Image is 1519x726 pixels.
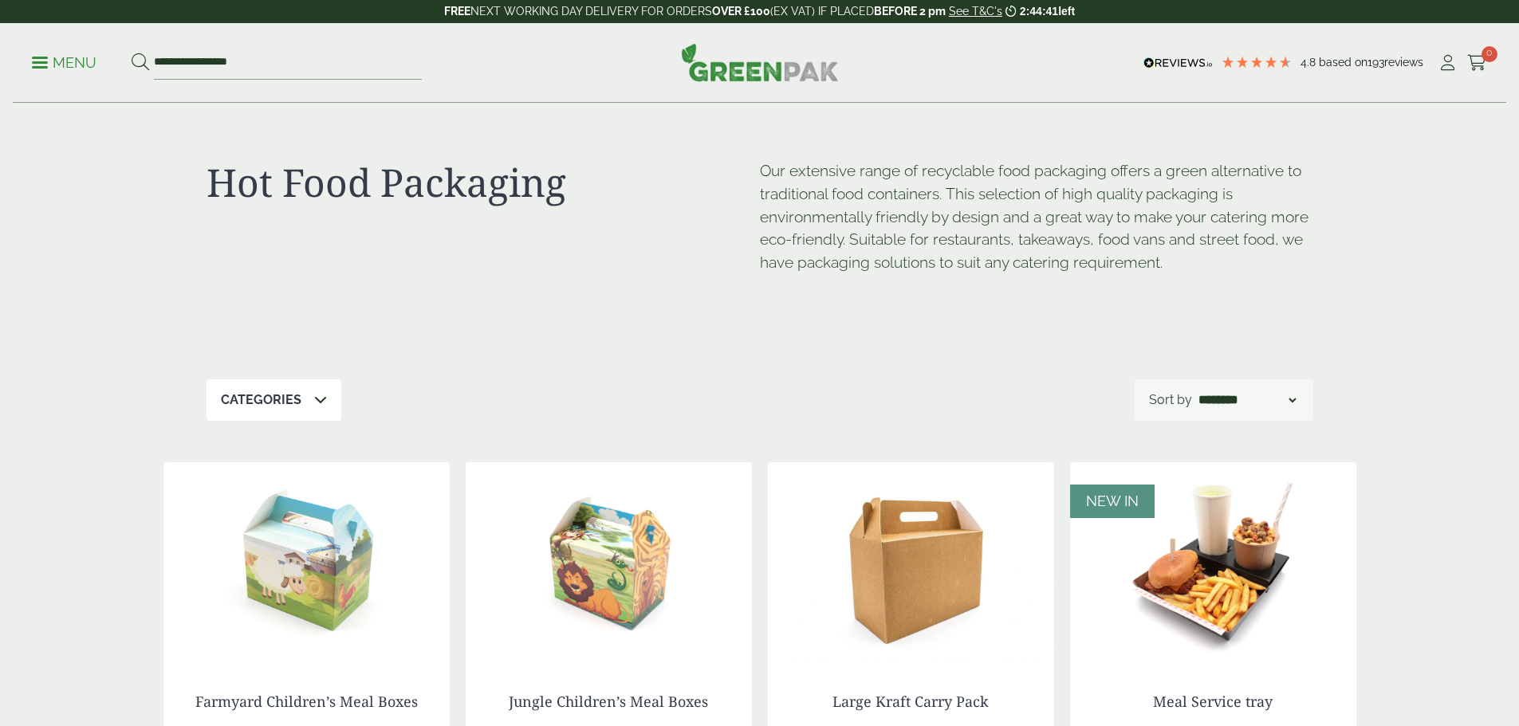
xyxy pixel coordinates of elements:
[466,462,752,661] img: Jungle Childrens Meal Box v2
[768,462,1054,661] img: IMG_5979 (Large)
[444,5,470,18] strong: FREE
[760,159,1313,274] p: Our extensive range of recyclable food packaging offers a green alternative to traditional food c...
[949,5,1002,18] a: See T&C's
[1438,55,1458,71] i: My Account
[32,53,96,69] a: Menu
[1143,57,1213,69] img: REVIEWS.io
[1020,5,1058,18] span: 2:44:41
[32,53,96,73] p: Menu
[760,288,761,290] p: [URL][DOMAIN_NAME]
[1301,56,1319,69] span: 4.8
[681,43,839,81] img: GreenPak Supplies
[1086,493,1139,509] span: NEW IN
[712,5,770,18] strong: OVER £100
[1482,46,1497,62] span: 0
[1384,56,1423,69] span: reviews
[1070,462,1356,661] img: 5430083A Dual Purpose Festival meal Tray with food contents
[163,462,450,661] img: Farmyard Childrens Meal Box
[1153,692,1273,711] a: Meal Service tray
[832,692,989,711] a: Large Kraft Carry Pack
[221,390,301,410] p: Categories
[1195,390,1299,410] select: Shop order
[1467,55,1487,71] i: Cart
[1319,56,1367,69] span: Based on
[1367,56,1384,69] span: 193
[874,5,946,18] strong: BEFORE 2 pm
[207,159,760,206] h1: Hot Food Packaging
[1221,55,1293,69] div: 4.8 Stars
[195,692,418,711] a: Farmyard Children’s Meal Boxes
[1467,51,1487,75] a: 0
[509,692,708,711] a: Jungle Children’s Meal Boxes
[1058,5,1075,18] span: left
[1149,390,1192,410] p: Sort by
